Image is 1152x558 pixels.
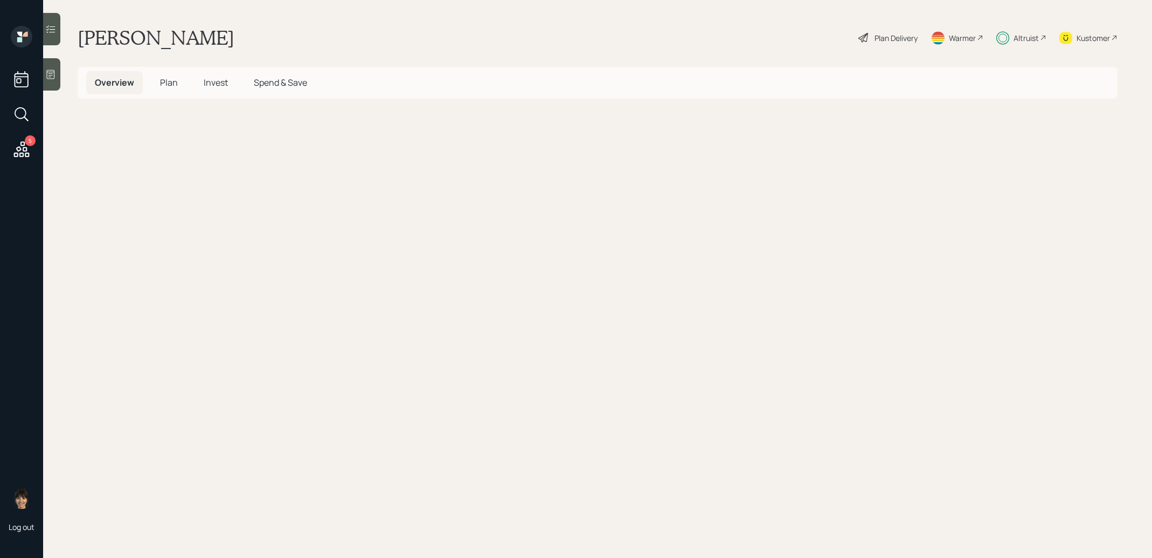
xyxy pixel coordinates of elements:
div: 5 [25,135,36,146]
div: Plan Delivery [875,32,918,44]
div: Log out [9,522,34,532]
span: Plan [160,77,178,88]
span: Spend & Save [254,77,307,88]
div: Kustomer [1077,32,1110,44]
div: Warmer [949,32,976,44]
span: Overview [95,77,134,88]
span: Invest [204,77,228,88]
div: Altruist [1014,32,1039,44]
h1: [PERSON_NAME] [78,26,234,50]
img: treva-nostdahl-headshot.png [11,487,32,509]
